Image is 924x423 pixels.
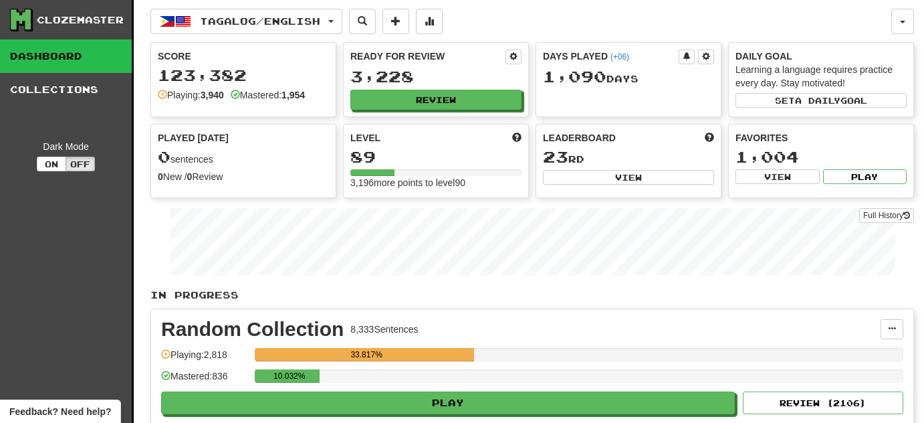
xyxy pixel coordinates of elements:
div: Mastered: 836 [161,369,248,392]
span: Leaderboard [543,131,616,145]
strong: 0 [158,171,163,182]
div: 1,004 [735,149,907,165]
div: Ready for Review [350,50,505,63]
div: 10.032% [259,369,320,383]
strong: 1,954 [281,90,305,100]
span: Open feedback widget [9,405,111,418]
div: sentences [158,149,329,166]
div: Playing: [158,88,224,102]
button: Seta dailygoal [735,93,907,108]
div: Clozemaster [37,13,124,27]
div: Favorites [735,131,907,145]
div: Random Collection [161,319,344,339]
button: More stats [416,9,443,34]
div: 123,382 [158,67,329,84]
button: Review [350,90,522,110]
span: 1,090 [543,67,606,86]
span: This week in points, UTC [705,131,714,145]
div: Daily Goal [735,50,907,63]
div: Dark Mode [10,140,122,153]
button: Play [823,169,907,184]
button: Add sentence to collection [382,9,409,34]
div: 3,196 more points to level 90 [350,176,522,189]
button: Search sentences [349,9,376,34]
div: 89 [350,149,522,165]
strong: 3,940 [201,90,224,100]
div: 33.817% [259,348,474,361]
a: (+06) [610,52,629,62]
div: 8,333 Sentences [350,323,418,336]
span: Score more points to level up [512,131,522,145]
button: On [37,157,66,171]
div: Days Played [543,50,679,63]
button: Off [66,157,95,171]
button: Play [161,392,735,414]
span: 0 [158,147,170,166]
button: Tagalog/English [150,9,342,34]
div: Day s [543,68,714,86]
span: Level [350,131,380,145]
div: Playing: 2,818 [161,348,248,370]
span: Played [DATE] [158,131,229,145]
span: 23 [543,147,568,166]
span: Tagalog / English [200,15,320,27]
div: rd [543,149,714,166]
button: Review (2106) [743,392,903,414]
div: Score [158,50,329,63]
div: New / Review [158,170,329,183]
p: In Progress [150,288,914,302]
div: 3,228 [350,68,522,85]
button: View [543,170,714,185]
a: Full History [859,208,914,223]
div: Mastered: [231,88,305,102]
span: a daily [795,96,840,105]
button: View [735,169,820,184]
div: Learning a language requires practice every day. Stay motivated! [735,63,907,90]
strong: 0 [187,171,193,182]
